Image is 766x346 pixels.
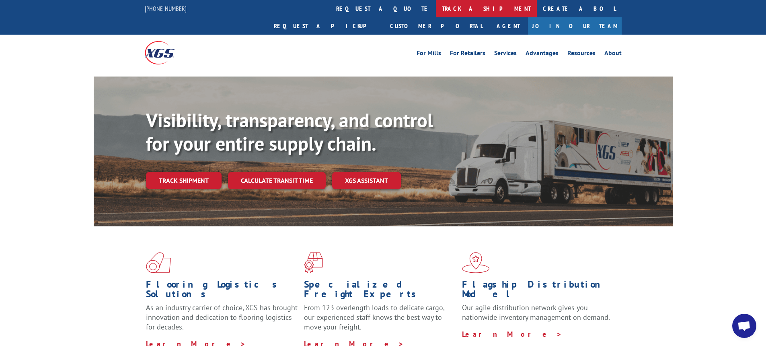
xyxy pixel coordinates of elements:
[146,172,222,189] a: Track shipment
[567,50,596,59] a: Resources
[332,172,401,189] a: XGS ASSISTANT
[304,303,456,339] p: From 123 overlength loads to delicate cargo, our experienced staff knows the best way to move you...
[494,50,517,59] a: Services
[462,303,610,322] span: Our agile distribution network gives you nationwide inventory management on demand.
[146,252,171,273] img: xgs-icon-total-supply-chain-intelligence-red
[417,50,441,59] a: For Mills
[384,17,489,35] a: Customer Portal
[450,50,485,59] a: For Retailers
[145,4,187,12] a: [PHONE_NUMBER]
[304,252,323,273] img: xgs-icon-focused-on-flooring-red
[528,17,622,35] a: Join Our Team
[604,50,622,59] a: About
[489,17,528,35] a: Agent
[146,280,298,303] h1: Flooring Logistics Solutions
[462,329,562,339] a: Learn More >
[732,314,756,338] a: Open chat
[462,252,490,273] img: xgs-icon-flagship-distribution-model-red
[304,280,456,303] h1: Specialized Freight Experts
[462,280,614,303] h1: Flagship Distribution Model
[228,172,326,189] a: Calculate transit time
[146,303,298,331] span: As an industry carrier of choice, XGS has brought innovation and dedication to flooring logistics...
[268,17,384,35] a: Request a pickup
[526,50,559,59] a: Advantages
[146,108,433,156] b: Visibility, transparency, and control for your entire supply chain.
